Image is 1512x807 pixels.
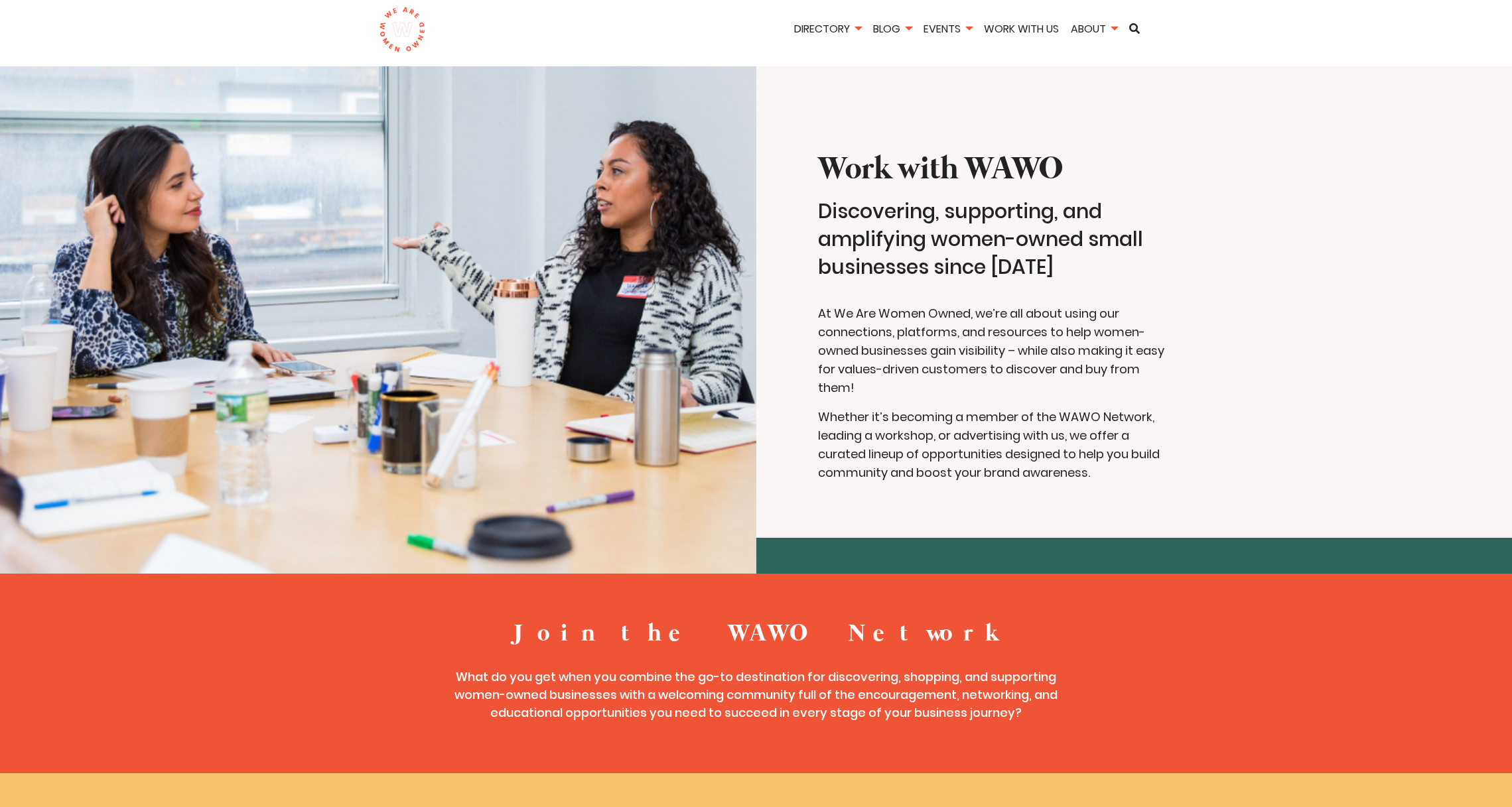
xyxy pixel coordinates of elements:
h3: Join the WAWO Network [514,617,998,651]
li: Blog [868,21,916,40]
h4: Discovering, supporting, and amplifying women-owned small businesses since [DATE] [818,198,1168,281]
a: Work With Us [979,21,1064,36]
a: Blog [868,21,916,36]
li: Directory [790,21,866,40]
p: Whether it’s becoming a member of the WAWO Network, leading a workshop, or advertising with us, w... [818,408,1168,482]
li: Events [919,21,977,40]
li: About [1066,21,1122,40]
a: Search [1125,23,1144,34]
a: Directory [790,21,866,36]
img: logo [379,7,426,53]
a: About [1066,21,1122,36]
a: Events [919,21,977,36]
p: What do you get when you combine the go-to destination for discovering, shopping, and supporting ... [447,668,1065,721]
p: At We Are Women Owned, we’re all about using our connections, platforms, and resources to help wo... [818,304,1168,397]
h1: Work with WAWO [818,148,1168,192]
